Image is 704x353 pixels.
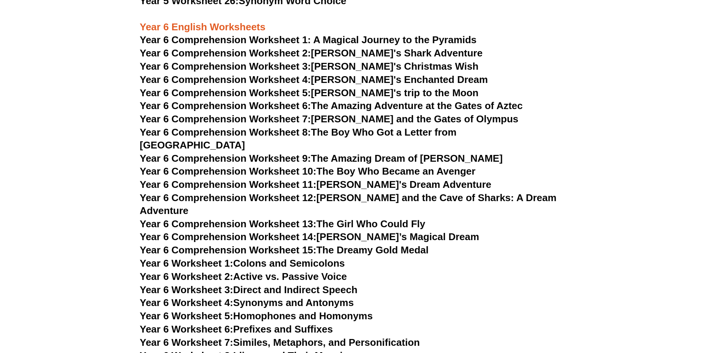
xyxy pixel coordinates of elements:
[140,100,523,111] a: Year 6 Comprehension Worksheet 6:The Amazing Adventure at the Gates of Aztec
[140,8,564,34] h3: Year 6 English Worksheets
[140,284,357,295] a: Year 6 Worksheet 3:Direct and Indirect Speech
[140,271,234,282] span: Year 6 Worksheet 2:
[140,258,345,269] a: Year 6 Worksheet 1:Colons and Semicolons
[140,34,477,45] a: Year 6 Comprehension Worksheet 1: A Magical Journey to the Pyramids
[140,166,476,177] a: Year 6 Comprehension Worksheet 10:The Boy Who Became an Avenger
[140,310,234,322] span: Year 6 Worksheet 5:
[140,179,317,190] span: Year 6 Comprehension Worksheet 11:
[140,258,234,269] span: Year 6 Worksheet 1:
[140,310,373,322] a: Year 6 Worksheet 5:Homophones and Homonyms
[140,231,317,242] span: Year 6 Comprehension Worksheet 14:
[140,113,311,125] span: Year 6 Comprehension Worksheet 7:
[578,267,704,353] iframe: Chat Widget
[140,153,503,164] a: Year 6 Comprehension Worksheet 9:The Amazing Dream of [PERSON_NAME]
[140,179,491,190] a: Year 6 Comprehension Worksheet 11:[PERSON_NAME]'s Dream Adventure
[140,153,311,164] span: Year 6 Comprehension Worksheet 9:
[140,271,347,282] a: Year 6 Worksheet 2:Active vs. Passive Voice
[140,192,557,216] a: Year 6 Comprehension Worksheet 12:[PERSON_NAME] and the Cave of Sharks: A Dream Adventure
[140,337,420,348] a: Year 6 Worksheet 7:Similes, Metaphors, and Personification
[140,284,234,295] span: Year 6 Worksheet 3:
[140,166,317,177] span: Year 6 Comprehension Worksheet 10:
[140,323,234,335] span: Year 6 Worksheet 6:
[140,218,317,230] span: Year 6 Comprehension Worksheet 13:
[140,74,311,85] span: Year 6 Comprehension Worksheet 4:
[140,61,479,72] a: Year 6 Comprehension Worksheet 3:[PERSON_NAME]'s Christmas Wish
[140,297,354,308] a: Year 6 Worksheet 4:Synonyms and Antonyms
[140,127,457,151] a: Year 6 Comprehension Worksheet 8:The Boy Who Got a Letter from [GEOGRAPHIC_DATA]
[140,192,317,203] span: Year 6 Comprehension Worksheet 12:
[140,244,429,256] a: Year 6 Comprehension Worksheet 15:The Dreamy Gold Medal
[140,47,483,59] a: Year 6 Comprehension Worksheet 2:[PERSON_NAME]'s Shark Adventure
[140,113,519,125] a: Year 6 Comprehension Worksheet 7:[PERSON_NAME] and the Gates of Olympus
[140,87,311,98] span: Year 6 Comprehension Worksheet 5:
[140,231,479,242] a: Year 6 Comprehension Worksheet 14:[PERSON_NAME]’s Magical Dream
[140,61,311,72] span: Year 6 Comprehension Worksheet 3:
[140,127,311,138] span: Year 6 Comprehension Worksheet 8:
[140,100,311,111] span: Year 6 Comprehension Worksheet 6:
[140,297,234,308] span: Year 6 Worksheet 4:
[140,47,311,59] span: Year 6 Comprehension Worksheet 2:
[140,323,333,335] a: Year 6 Worksheet 6:Prefixes and Suffixes
[140,87,479,98] a: Year 6 Comprehension Worksheet 5:[PERSON_NAME]'s trip to the Moon
[140,74,488,85] a: Year 6 Comprehension Worksheet 4:[PERSON_NAME]'s Enchanted Dream
[140,218,425,230] a: Year 6 Comprehension Worksheet 13:The Girl Who Could Fly
[140,244,317,256] span: Year 6 Comprehension Worksheet 15:
[140,337,234,348] span: Year 6 Worksheet 7:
